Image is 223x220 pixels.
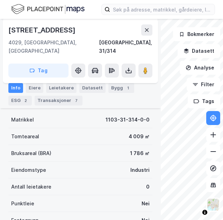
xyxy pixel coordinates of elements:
div: ESG [8,96,32,105]
div: 1 786 ㎡ [130,149,150,157]
div: 1103-31-314-0-0 [106,116,150,124]
button: Filter [187,78,220,91]
iframe: Chat Widget [188,186,223,220]
div: Tomteareal [11,132,39,141]
div: Eiendomstype [11,166,46,174]
div: Datasett [79,83,106,93]
div: Eiere [26,83,43,93]
input: Søk på adresse, matrikkel, gårdeiere, leietakere eller personer [110,4,215,15]
div: 4 009 ㎡ [129,132,150,141]
div: Bygg [108,83,134,93]
div: Matrikkel [11,116,34,124]
button: Datasett [178,44,220,58]
button: Tags [188,94,220,108]
button: Bokmerker [173,27,220,41]
div: Nei [142,199,150,208]
div: 1 [124,85,131,91]
img: logo.f888ab2527a4732fd821a326f86c7f29.svg [11,3,85,15]
div: Punktleie [11,199,34,208]
div: Info [8,83,23,93]
div: 2 [22,97,29,104]
div: Industri [130,166,150,174]
div: 0 [146,183,150,191]
div: 7 [73,97,80,104]
button: Analyse [180,61,220,75]
div: [STREET_ADDRESS] [8,24,77,36]
div: [GEOGRAPHIC_DATA], 31/314 [99,38,152,55]
div: Transaksjoner [35,96,82,105]
div: Antall leietakere [11,183,51,191]
div: Kontrollprogram for chat [188,186,223,220]
div: 4029, [GEOGRAPHIC_DATA], [GEOGRAPHIC_DATA] [8,38,99,55]
button: Tag [8,64,69,78]
div: Leietakere [46,83,77,93]
div: Bruksareal (BRA) [11,149,51,157]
